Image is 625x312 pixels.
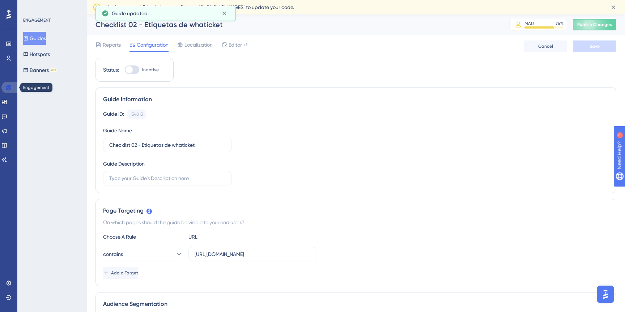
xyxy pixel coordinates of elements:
[50,68,57,72] div: BETA
[111,270,138,276] span: Add a Target
[17,2,45,10] span: Need Help?
[103,159,145,168] div: Guide Description
[142,67,159,73] span: Inactive
[109,174,226,182] input: Type your Guide’s Description here
[573,19,616,30] button: Publish Changes
[103,206,609,215] div: Page Targeting
[109,141,226,149] input: Type your Guide’s Name here
[590,43,600,49] span: Save
[103,95,609,104] div: Guide Information
[577,22,612,27] span: Publish Changes
[23,80,48,93] button: Themes
[23,32,46,45] button: Guides
[595,283,616,305] iframe: UserGuiding AI Assistant Launcher
[524,40,567,52] button: Cancel
[103,300,609,308] div: Audience Segmentation
[195,250,311,258] input: yourwebsite.com/path
[103,267,138,279] button: Add a Target
[23,48,50,61] button: Hotspots
[106,3,294,12] span: You have unpublished changes. Click on ‘PUBLISH CHANGES’ to update your code.
[229,40,242,49] span: Editor
[103,218,609,227] div: On which pages should the guide be visible to your end users?
[573,40,616,52] button: Save
[103,65,119,74] div: Status:
[23,64,57,77] button: BannersBETA
[23,17,51,23] div: ENGAGEMENT
[112,9,149,18] span: Guide updated.
[50,4,52,9] div: 1
[103,247,183,261] button: contains
[524,21,534,26] div: MAU
[137,40,169,49] span: Configuration
[95,20,491,30] div: Checklist 02 - Etiquetas de whaticket
[556,21,564,26] div: 76 %
[538,43,553,49] span: Cancel
[103,110,124,119] div: Guide ID:
[188,232,268,241] div: URL
[130,111,143,117] div: 154013
[184,40,213,49] span: Localization
[103,232,183,241] div: Choose A Rule
[103,126,132,135] div: Guide Name
[103,250,123,258] span: contains
[103,40,121,49] span: Reports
